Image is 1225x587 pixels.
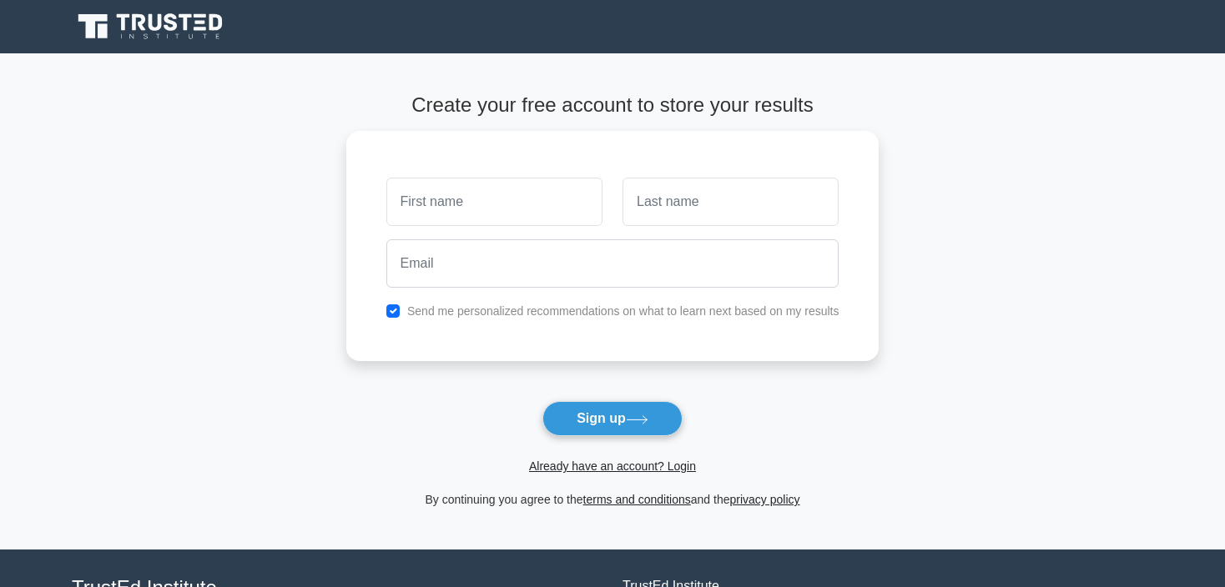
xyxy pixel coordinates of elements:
[529,459,696,473] a: Already have an account? Login
[407,304,839,318] label: Send me personalized recommendations on what to learn next based on my results
[386,239,839,288] input: Email
[386,178,602,226] input: First name
[583,493,691,506] a: terms and conditions
[730,493,800,506] a: privacy policy
[623,178,839,226] input: Last name
[336,489,890,509] div: By continuing you agree to the and the
[346,93,880,118] h4: Create your free account to store your results
[542,401,683,436] button: Sign up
